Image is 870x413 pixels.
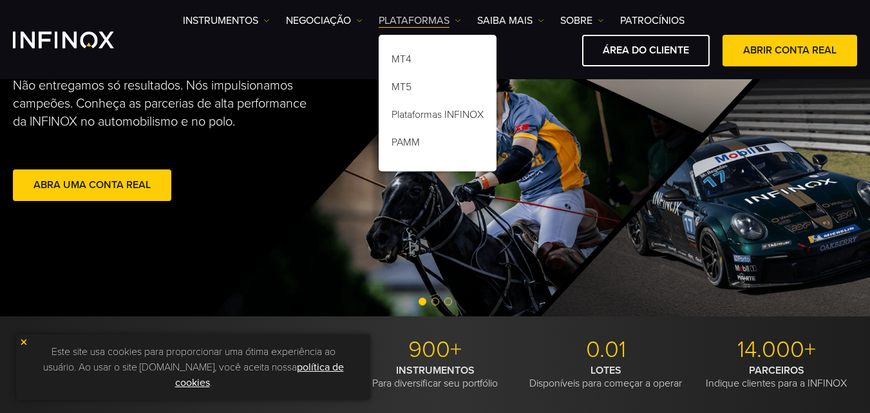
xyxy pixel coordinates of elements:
[183,13,270,28] a: Instrumentos
[379,48,496,75] a: MT4
[560,13,604,28] a: SOBRE
[749,364,804,377] strong: PARCEIROS
[13,364,174,403] p: Com ferramentas de trading modernas
[379,13,461,28] a: PLATAFORMAS
[379,75,496,103] a: MT5
[444,298,452,305] span: Go to slide 3
[723,35,857,66] a: ABRIR CONTA REAL
[13,77,317,131] p: Não entregamos só resultados. Nós impulsionamos campeões. Conheça as parcerias de alta performanc...
[13,32,144,48] a: INFINOX Logo
[13,169,171,201] a: abra uma conta real
[591,364,621,377] strong: LOTES
[620,13,685,28] a: Patrocínios
[419,298,426,305] span: Go to slide 1
[477,13,544,28] a: Saiba mais
[13,42,393,225] div: Precisão. Paixão.
[354,336,515,364] p: 900+
[431,298,439,305] span: Go to slide 2
[19,338,28,347] img: yellow close icon
[525,336,686,364] p: 0.01
[23,341,364,394] p: Este site usa cookies para proporcionar uma ótima experiência ao usuário. Ao usar o site [DOMAIN_...
[696,364,857,390] p: Indique clientes para a INFINOX
[396,364,475,377] strong: INSTRUMENTOS
[286,13,363,28] a: NEGOCIAÇÃO
[696,336,857,364] p: 14.000+
[525,364,686,390] p: Disponíveis para começar a operar
[13,336,174,364] p: MT4/5
[379,131,496,158] a: PAMM
[582,35,710,66] a: ÁREA DO CLIENTE
[354,364,515,390] p: Para diversificar seu portfólio
[379,103,496,131] a: Plataformas INFINOX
